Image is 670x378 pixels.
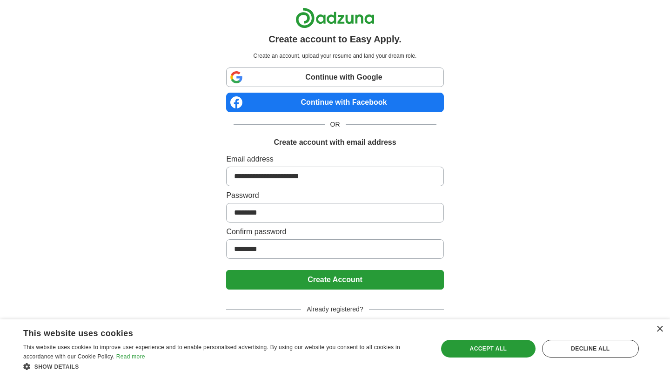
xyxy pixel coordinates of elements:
[23,344,400,360] span: This website uses cookies to improve user experience and to enable personalised advertising. By u...
[301,304,368,314] span: Already registered?
[34,364,79,370] span: Show details
[656,326,663,333] div: Close
[226,270,443,290] button: Create Account
[226,190,443,201] label: Password
[274,137,396,148] h1: Create account with email address
[23,362,426,371] div: Show details
[325,120,346,129] span: OR
[295,7,375,28] img: Adzuna logo
[226,154,443,165] label: Email address
[226,93,443,112] a: Continue with Facebook
[116,353,145,360] a: Read more, opens a new window
[268,32,402,46] h1: Create account to Easy Apply.
[228,52,442,60] p: Create an account, upload your resume and land your dream role.
[226,67,443,87] a: Continue with Google
[542,340,639,358] div: Decline all
[441,340,536,358] div: Accept all
[23,325,402,339] div: This website uses cookies
[226,226,443,237] label: Confirm password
